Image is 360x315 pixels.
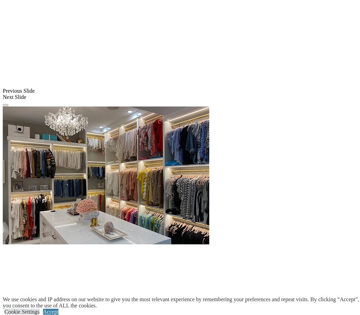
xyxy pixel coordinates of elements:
[3,106,209,244] img: Banner for mobile view
[3,94,357,100] div: Next Slide
[43,309,59,315] a: Accept
[4,309,40,315] a: Cookie Settings
[3,88,357,94] div: Previous Slide
[3,296,360,309] div: We use cookies and IP address on our website to give you the most relevant experience by remember...
[3,104,8,106] button: Click here to pause slide show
